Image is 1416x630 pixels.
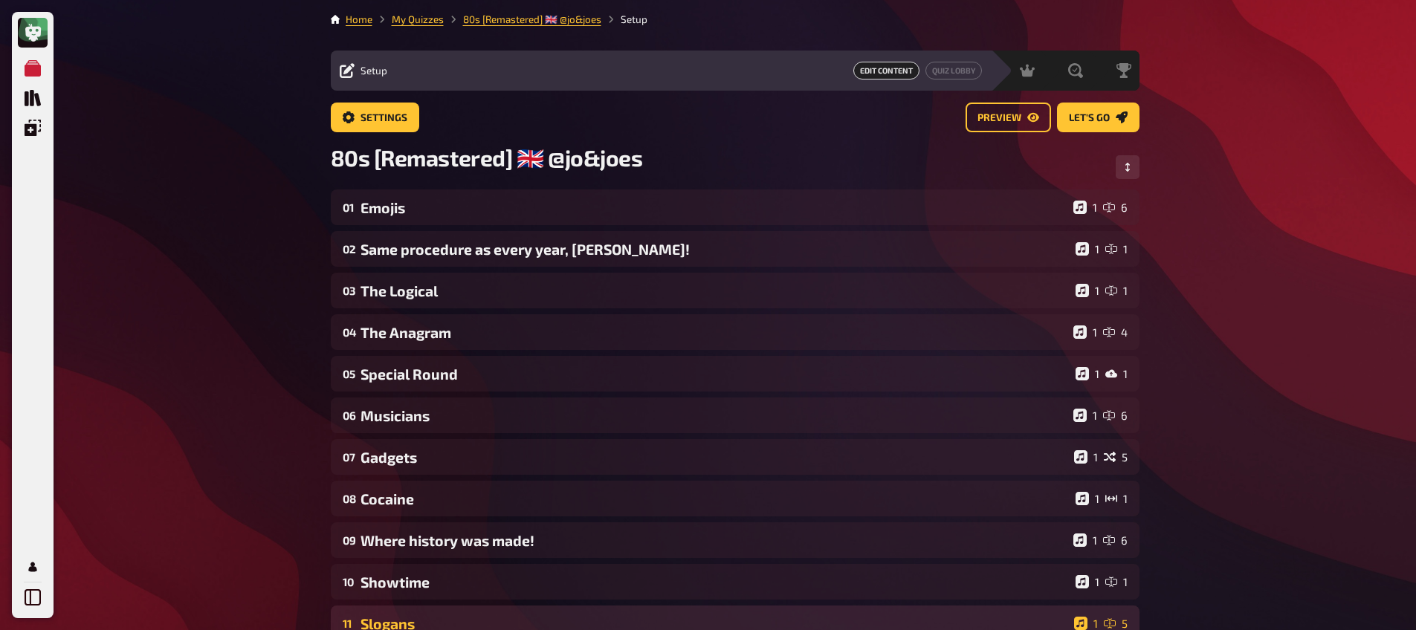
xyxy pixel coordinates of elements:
span: Setup [361,65,387,77]
a: Settings [331,103,419,132]
div: 6 [1103,409,1128,422]
div: 11 [343,617,355,630]
div: Same procedure as every year, [PERSON_NAME]! [361,241,1070,258]
div: 1 [1105,367,1128,380]
span: Settings [361,113,407,123]
span: 80s [Remastered] ​🇬🇧 @jo&joes​ [331,144,643,172]
a: Preview [966,103,1051,132]
div: 6 [1103,533,1128,547]
div: The Anagram [361,324,1067,341]
div: Gadgets [361,449,1068,466]
div: 07 [343,450,355,464]
div: 1 [1074,450,1098,464]
a: My Account [18,552,48,582]
div: 5 [1104,450,1128,464]
div: 1 [1105,242,1128,256]
div: 6 [1103,201,1128,214]
a: Quiz Lobby [925,62,982,79]
a: Let's go [1057,103,1139,132]
div: 5 [1104,617,1128,630]
a: Home [346,13,372,25]
div: 1 [1105,284,1128,297]
div: 1 [1076,284,1099,297]
a: 80s [Remastered] ​🇬🇧 @jo&joes​ [463,13,601,25]
div: 03 [343,284,355,297]
div: Musicians [361,407,1067,424]
div: Where history was made! [361,532,1067,549]
div: 06 [343,409,355,422]
div: 1 [1076,367,1099,380]
div: 1 [1076,492,1099,505]
a: Quiz Library [18,83,48,113]
div: Cocaine [361,490,1070,507]
div: 1 [1073,325,1097,339]
div: 1 [1073,409,1097,422]
div: 08 [343,492,355,505]
span: Preview [977,113,1021,123]
div: 4 [1103,325,1128,339]
div: Showtime [361,574,1070,591]
a: My Quizzes [18,53,48,83]
div: 1 [1073,201,1097,214]
div: 1 [1105,575,1128,588]
li: 80s [Remastered] ​🇬🇧 @jo&joes​ [444,12,601,27]
span: Let's go [1069,113,1110,123]
li: My Quizzes [372,12,444,27]
div: 05 [343,367,355,380]
div: Emojis [361,199,1067,216]
div: Special Round [361,366,1070,383]
div: 1 [1073,533,1097,547]
div: 1 [1105,492,1128,505]
div: 1 [1074,617,1098,630]
a: Overlays [18,113,48,143]
li: Home [346,12,372,27]
button: Change Order [1116,155,1139,179]
div: 02 [343,242,355,256]
div: 10 [343,575,355,588]
li: Setup [601,12,647,27]
span: Edit Content [853,62,919,79]
div: 1 [1076,575,1099,588]
div: 01 [343,201,355,214]
div: 04 [343,325,355,339]
div: 1 [1076,242,1099,256]
div: 09 [343,533,355,547]
a: My Quizzes [392,13,444,25]
div: The Logical [361,282,1070,299]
